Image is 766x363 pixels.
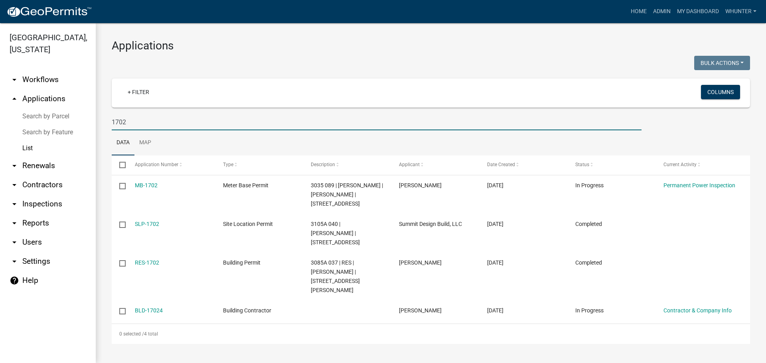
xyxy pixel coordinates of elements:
span: Date Created [487,162,515,167]
a: Contractor & Company Info [663,307,732,314]
i: arrow_drop_down [10,218,19,228]
div: 4 total [112,324,750,344]
span: Applicant [399,162,420,167]
a: SLP-1702 [135,221,159,227]
span: Current Activity [663,162,697,167]
span: 3035 089 | DONNIE L FARIST | SILALAHI RUTH | 448 GUNSTOCK CREEK RD [311,182,383,207]
a: Map [134,130,156,156]
span: ISRAEL BAUTISTA [399,259,442,266]
i: arrow_drop_down [10,161,19,171]
span: Building Permit [223,259,261,266]
span: 10/19/2021 [487,307,503,314]
i: arrow_drop_down [10,180,19,190]
input: Search for applications [112,114,642,130]
span: Application Number [135,162,178,167]
span: Meter Base Permit [223,182,268,188]
span: 3105A 040 | JOHNNY MARTINEZ | 1293 HIDDEN LAKE DR [311,221,360,245]
span: 3085A 037 | RES | ISRAEL BAUTISTA | 227 TEEM RD [311,259,360,293]
span: 09/18/2025 [487,182,503,188]
a: BLD-17024 [135,307,163,314]
span: Type [223,162,233,167]
span: 08/12/2025 [487,221,503,227]
i: arrow_drop_up [10,94,19,104]
span: Building Contractor [223,307,271,314]
button: Columns [701,85,740,99]
span: Jeremy Howard [399,307,442,314]
a: Data [112,130,134,156]
datatable-header-cell: Applicant [391,155,480,175]
a: RES-1702 [135,259,159,266]
a: MB-1702 [135,182,158,188]
span: In Progress [575,307,604,314]
datatable-header-cell: Current Activity [656,155,744,175]
h3: Applications [112,39,750,53]
a: + Filter [121,85,156,99]
i: help [10,276,19,285]
datatable-header-cell: Description [303,155,391,175]
span: In Progress [575,182,604,188]
a: Admin [650,4,674,19]
span: Completed [575,221,602,227]
button: Bulk Actions [694,56,750,70]
span: Status [575,162,589,167]
a: Permanent Power Inspection [663,182,735,188]
datatable-header-cell: Application Number [127,155,215,175]
span: Completed [575,259,602,266]
i: arrow_drop_down [10,257,19,266]
span: Description [311,162,335,167]
a: My Dashboard [674,4,722,19]
i: arrow_drop_down [10,237,19,247]
datatable-header-cell: Select [112,155,127,175]
span: Summit Design Build, LLC [399,221,462,227]
span: DONNY FARIST [399,182,442,188]
datatable-header-cell: Type [215,155,303,175]
i: arrow_drop_down [10,199,19,209]
span: 0 selected / [119,331,144,337]
a: Home [628,4,650,19]
a: whunter [722,4,760,19]
i: arrow_drop_down [10,75,19,84]
datatable-header-cell: Status [568,155,656,175]
span: 07/10/2023 [487,259,503,266]
span: Site Location Permit [223,221,273,227]
datatable-header-cell: Date Created [480,155,568,175]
